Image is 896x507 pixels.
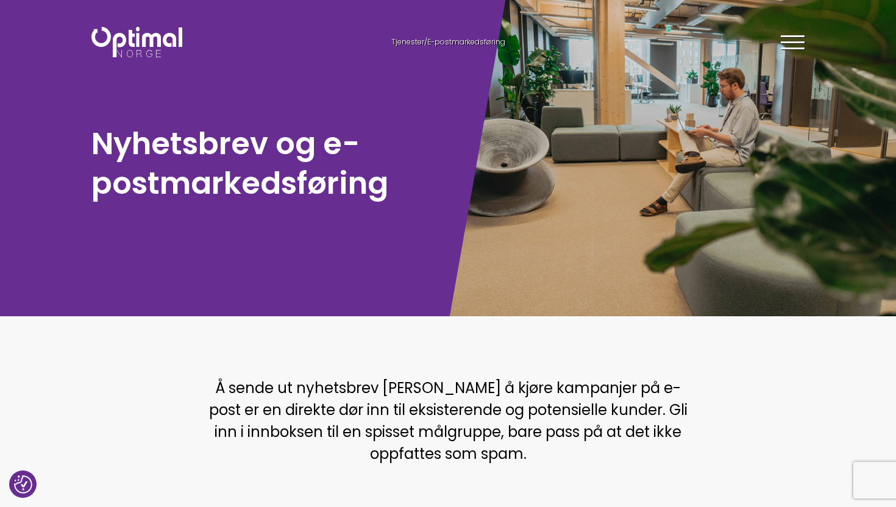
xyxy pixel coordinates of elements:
span: Å sende ut nyhetsbrev [PERSON_NAME] å kjøre kampanjer på e-post er en direkte dør inn til eksiste... [209,378,688,464]
img: Optimal Norge [91,27,182,57]
button: Samtykkepreferanser [14,475,32,494]
div: / [335,37,561,48]
h1: Nyhetsbrev og e-postmarkedsføring [91,124,442,203]
a: Tjenester [391,37,424,47]
img: Revisit consent button [14,475,32,494]
span: E-postmarkedsføring [427,37,505,47]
